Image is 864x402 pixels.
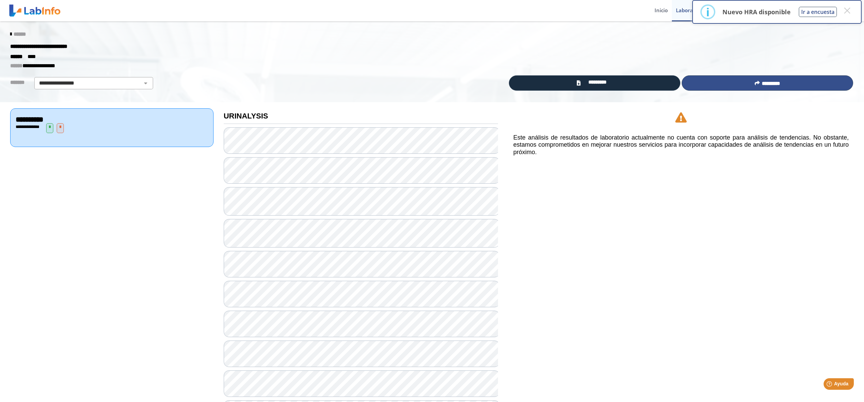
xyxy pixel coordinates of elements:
button: Close this dialog [841,4,853,17]
p: Nuevo HRA disponible [722,8,791,16]
iframe: Help widget launcher [804,376,857,395]
div: i [706,6,710,18]
h5: Este análisis de resultados de laboratorio actualmente no cuenta con soporte para análisis de ten... [513,134,849,156]
button: Ir a encuesta [799,7,837,17]
b: URINALYSIS [224,112,268,120]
